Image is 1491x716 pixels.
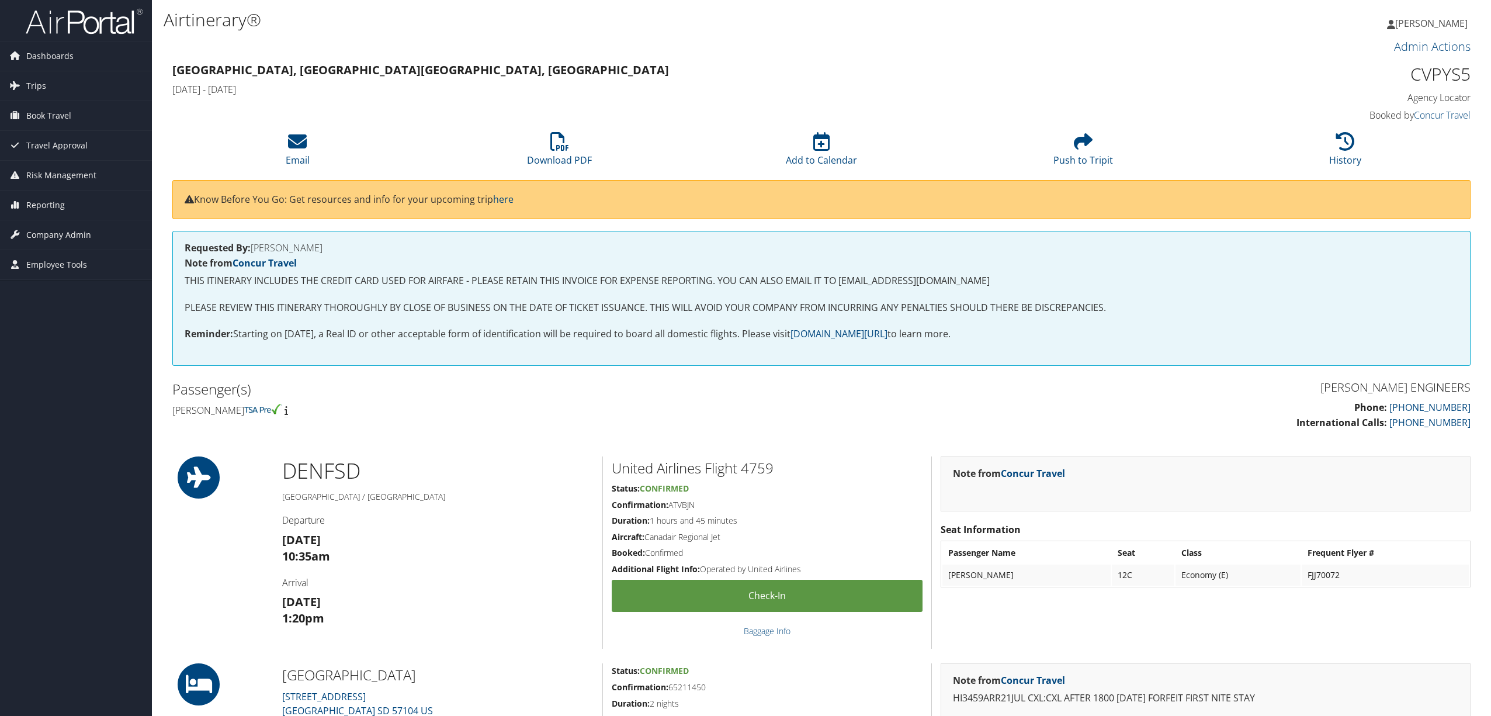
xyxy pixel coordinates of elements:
[233,257,297,269] a: Concur Travel
[1389,401,1471,414] a: [PHONE_NUMBER]
[1414,109,1471,122] a: Concur Travel
[164,8,1041,32] h1: Airtinerary®
[26,191,65,220] span: Reporting
[1394,39,1471,54] a: Admin Actions
[1053,139,1113,167] a: Push to Tripit
[26,131,88,160] span: Travel Approval
[1176,542,1301,563] th: Class
[172,83,1142,96] h4: [DATE] - [DATE]
[185,274,1458,289] p: THIS ITINERARY INCLUDES THE CREDIT CARD USED FOR AIRFARE - PLEASE RETAIN THIS INVOICE FOR EXPENSE...
[612,563,700,575] strong: Additional Flight Info:
[1387,6,1479,41] a: [PERSON_NAME]
[1112,542,1174,563] th: Seat
[612,698,650,709] strong: Duration:
[1159,109,1471,122] h4: Booked by
[282,610,324,626] strong: 1:20pm
[612,682,668,693] strong: Confirmation:
[1389,416,1471,429] a: [PHONE_NUMBER]
[282,456,594,486] h1: DEN FSD
[612,547,923,559] h5: Confirmed
[185,300,1458,316] p: PLEASE REVIEW THIS ITINERARY THOROUGHLY BY CLOSE OF BUSINESS ON THE DATE OF TICKET ISSUANCE. THIS...
[612,580,923,612] a: Check-in
[830,379,1471,396] h3: [PERSON_NAME] ENGINEERS
[1001,674,1065,687] a: Concur Travel
[612,499,668,510] strong: Confirmation:
[942,542,1111,563] th: Passenger Name
[282,548,330,564] strong: 10:35am
[185,192,1458,207] p: Know Before You Go: Get resources and info for your upcoming trip
[185,241,251,254] strong: Requested By:
[282,665,594,685] h2: [GEOGRAPHIC_DATA]
[1395,17,1468,30] span: [PERSON_NAME]
[953,674,1065,687] strong: Note from
[244,404,282,414] img: tsa-precheck.png
[172,379,813,399] h2: Passenger(s)
[612,531,644,542] strong: Aircraft:
[527,139,592,167] a: Download PDF
[953,467,1065,480] strong: Note from
[26,220,91,250] span: Company Admin
[282,532,321,548] strong: [DATE]
[941,523,1021,536] strong: Seat Information
[640,665,689,676] span: Confirmed
[1329,139,1361,167] a: History
[26,101,71,130] span: Book Travel
[786,139,857,167] a: Add to Calendar
[942,565,1111,586] td: [PERSON_NAME]
[26,161,96,190] span: Risk Management
[612,698,923,710] h5: 2 nights
[1176,565,1301,586] td: Economy (E)
[1302,565,1469,586] td: FJJ70072
[612,483,640,494] strong: Status:
[26,71,46,101] span: Trips
[612,499,923,511] h5: ATVBJN
[172,404,813,417] h4: [PERSON_NAME]
[26,250,87,279] span: Employee Tools
[185,327,1458,342] p: Starting on [DATE], a Real ID or other acceptable form of identification will be required to boar...
[172,62,669,78] strong: [GEOGRAPHIC_DATA], [GEOGRAPHIC_DATA] [GEOGRAPHIC_DATA], [GEOGRAPHIC_DATA]
[493,193,514,206] a: here
[612,531,923,543] h5: Canadair Regional Jet
[1296,416,1387,429] strong: International Calls:
[286,139,310,167] a: Email
[612,665,640,676] strong: Status:
[612,458,923,478] h2: United Airlines Flight 4759
[26,8,143,35] img: airportal-logo.png
[282,514,594,527] h4: Departure
[282,576,594,589] h4: Arrival
[26,41,74,71] span: Dashboards
[953,691,1458,706] p: HI3459ARR21JUL CXL:CXL AFTER 1800 [DATE] FORFEIT FIRST NITE STAY
[282,594,321,610] strong: [DATE]
[1159,91,1471,104] h4: Agency Locator
[612,563,923,575] h5: Operated by United Airlines
[612,682,923,693] h5: 65211450
[744,625,790,637] a: Baggage Info
[612,515,923,527] h5: 1 hours and 45 minutes
[185,327,233,340] strong: Reminder:
[640,483,689,494] span: Confirmed
[185,257,297,269] strong: Note from
[282,491,594,503] h5: [GEOGRAPHIC_DATA] / [GEOGRAPHIC_DATA]
[1302,542,1469,563] th: Frequent Flyer #
[1354,401,1387,414] strong: Phone:
[612,515,650,526] strong: Duration:
[1112,565,1174,586] td: 12C
[1159,62,1471,87] h1: CVPYS5
[612,547,645,558] strong: Booked:
[1001,467,1065,480] a: Concur Travel
[790,327,887,340] a: [DOMAIN_NAME][URL]
[185,243,1458,252] h4: [PERSON_NAME]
